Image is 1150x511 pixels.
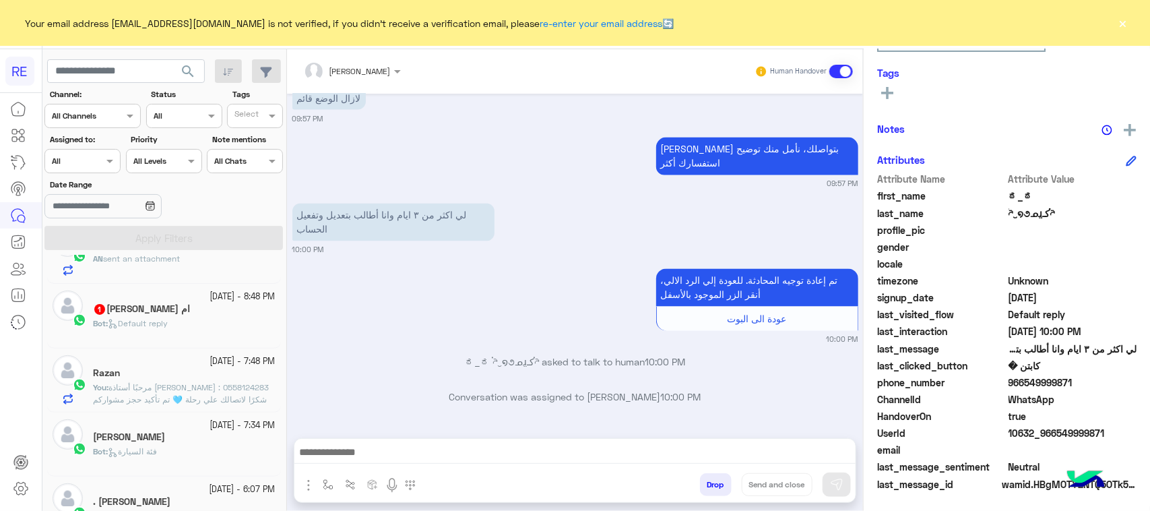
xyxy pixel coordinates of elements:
[384,477,400,493] img: send voice note
[1009,291,1137,305] span: 2025-09-19T03:21:51.449Z
[877,257,1006,271] span: locale
[877,223,1006,237] span: profile_pic
[1009,189,1137,203] span: ಠ_ಠ
[232,88,282,100] label: Tags
[877,342,1006,356] span: last_message
[1009,274,1137,288] span: Unknown
[367,479,378,490] img: create order
[93,318,108,328] b: :
[877,154,925,166] h6: Attributes
[1009,206,1137,220] span: ཌं‿໑૭ᓄɹ̤كـཌं
[292,204,494,241] p: 23/9/2025, 10:00 PM
[93,382,269,502] span: مرحبًا أستاذة رزان، جوال : 0558124283 شكرًا لاتصالك علي رحلة 🩵 تم تأكيد حجز مشواركم من الطائف إلى...
[877,206,1006,220] span: last_name
[742,473,812,496] button: Send and close
[73,249,86,263] img: WhatsApp
[108,446,157,456] span: فئة السيارة
[877,324,1006,338] span: last_interaction
[93,431,165,443] h5: احمد
[50,179,201,191] label: Date Range
[1009,257,1137,271] span: null
[93,253,103,264] span: AN
[1009,240,1137,254] span: null
[877,426,1006,440] span: UserId
[1009,359,1137,373] span: كابتن �
[1009,307,1137,322] span: Default reply
[300,477,317,493] img: send attachment
[1009,443,1137,457] span: null
[700,473,732,496] button: Drop
[93,318,106,328] span: Bot
[73,313,86,327] img: WhatsApp
[93,367,120,379] h5: Razan
[44,226,283,250] button: Apply Filters
[877,307,1006,322] span: last_visited_flow
[1124,124,1136,136] img: add
[73,378,86,392] img: WhatsApp
[131,133,200,146] label: Priority
[232,108,259,123] div: Select
[292,113,323,124] small: 09:57 PM
[210,483,276,496] small: [DATE] - 6:07 PM
[210,291,276,303] small: [DATE] - 8:48 PM
[94,304,105,315] span: 1
[877,375,1006,390] span: phone_number
[1062,457,1110,504] img: hulul-logo.png
[53,355,83,386] img: defaultAdmin.png
[340,473,362,495] button: Trigger scenario
[877,409,1006,423] span: HandoverOn
[53,291,83,321] img: defaultAdmin.png
[656,269,858,307] p: 23/9/2025, 10:00 PM
[108,318,168,328] span: Default reply
[877,274,1006,288] span: timezone
[877,240,1006,254] span: gender
[877,460,1006,474] span: last_message_sentiment
[877,359,1006,373] span: last_clicked_button
[877,477,999,491] span: last_message_id
[827,179,858,189] small: 09:57 PM
[317,473,340,495] button: select flow
[292,245,324,255] small: 10:00 PM
[329,66,391,76] span: [PERSON_NAME]
[212,133,282,146] label: Note mentions
[292,355,858,369] p: ಠ_ಠ ཌं‿໑૭ᓄɹ̤كـཌं asked to talk to human
[877,392,1006,407] span: ChannelId
[93,446,108,456] b: :
[877,67,1137,79] h6: Tags
[50,88,139,100] label: Channel:
[877,443,1006,457] span: email
[93,496,170,508] h5: . فيصل
[5,57,34,86] div: RE
[1101,125,1112,136] img: notes
[345,479,356,490] img: Trigger scenario
[151,88,220,100] label: Status
[1009,392,1137,407] span: 2
[73,442,86,456] img: WhatsApp
[661,392,701,403] span: 10:00 PM
[1009,172,1137,186] span: Attribute Value
[1009,460,1137,474] span: 0
[405,480,416,491] img: make a call
[540,18,663,29] a: re-enter your email address
[362,473,384,495] button: create order
[827,334,858,345] small: 10:00 PM
[656,138,858,175] p: 23/9/2025, 9:57 PM
[1009,375,1137,390] span: 966549999871
[877,172,1006,186] span: Attribute Name
[93,446,106,456] span: Bot
[1009,324,1137,338] span: 2025-09-23T19:00:05.021Z
[93,382,108,392] b: :
[645,357,685,368] span: 10:00 PM
[26,16,674,30] span: Your email address [EMAIL_ADDRESS][DOMAIN_NAME] is not verified, if you didn't receive a verifica...
[180,63,196,80] span: search
[210,419,276,432] small: [DATE] - 7:34 PM
[210,355,276,368] small: [DATE] - 7:48 PM
[1002,477,1137,491] span: wamid.HBgMOTY2NTQ5OTk5ODcxFQIAEhgUM0E2QzMxMkM1MTQ2ODdCNkNCMzIA
[830,478,843,491] img: send message
[1009,342,1137,356] span: لي اكثر من ٣ ايام وانا أطالب بتعديل وتفعيل الحساب
[103,253,180,264] span: sent an attachment
[877,189,1006,203] span: first_name
[50,133,119,146] label: Assigned to:
[323,479,333,490] img: select flow
[93,303,190,315] h5: ام نورا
